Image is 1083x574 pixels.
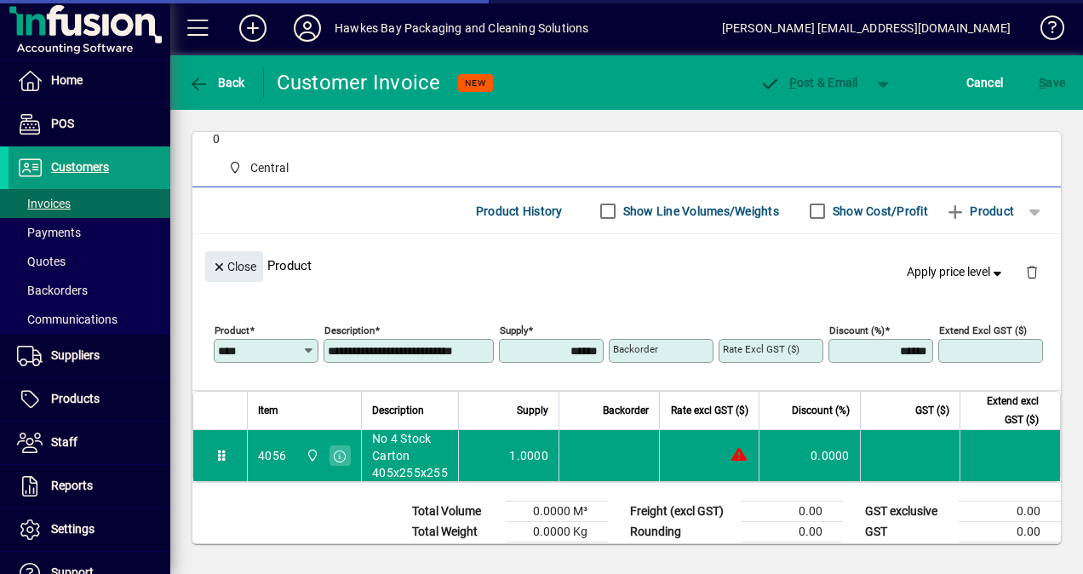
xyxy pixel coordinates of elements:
[792,401,850,420] span: Discount (%)
[226,13,280,43] button: Add
[192,234,1061,296] div: Product
[205,251,263,282] button: Close
[201,258,267,273] app-page-header-button: Close
[188,76,245,89] span: Back
[613,343,658,355] mat-label: Backorder
[722,14,1011,42] div: [PERSON_NAME] [EMAIL_ADDRESS][DOMAIN_NAME]
[751,67,867,98] button: Post & Email
[51,522,95,536] span: Settings
[723,343,799,355] mat-label: Rate excl GST ($)
[759,430,859,481] td: 0.0000
[829,203,928,220] label: Show Cost/Profit
[1011,251,1052,292] button: Delete
[476,198,563,225] span: Product History
[51,117,74,130] span: POS
[506,522,608,542] td: 0.0000 Kg
[404,502,506,522] td: Total Volume
[622,522,741,542] td: Rounding
[939,324,1027,336] mat-label: Extend excl GST ($)
[404,522,506,542] td: Total Weight
[9,247,170,276] a: Quotes
[469,196,570,227] button: Product History
[959,502,1061,522] td: 0.00
[671,401,748,420] span: Rate excl GST ($)
[250,159,289,177] span: Central
[1028,3,1062,59] a: Knowledge Base
[221,158,295,179] span: Central
[9,218,170,247] a: Payments
[759,76,858,89] span: ost & Email
[9,60,170,102] a: Home
[9,508,170,551] a: Settings
[51,435,77,449] span: Staff
[959,522,1061,542] td: 0.00
[51,160,109,174] span: Customers
[51,479,93,492] span: Reports
[9,465,170,508] a: Reports
[9,378,170,421] a: Products
[603,401,649,420] span: Backorder
[9,305,170,334] a: Communications
[301,446,321,465] span: Central
[51,348,100,362] span: Suppliers
[945,198,1014,225] span: Product
[9,422,170,464] a: Staff
[500,324,528,336] mat-label: Supply
[184,67,249,98] button: Back
[622,502,741,522] td: Freight (excl GST)
[258,401,278,420] span: Item
[971,392,1039,429] span: Extend excl GST ($)
[857,542,959,564] td: GST inclusive
[17,313,117,326] span: Communications
[741,502,843,522] td: 0.00
[620,203,779,220] label: Show Line Volumes/Weights
[51,73,83,87] span: Home
[17,255,66,268] span: Quotes
[372,401,424,420] span: Description
[959,542,1061,564] td: 0.00
[1011,264,1052,279] app-page-header-button: Delete
[829,324,885,336] mat-label: Discount (%)
[215,324,249,336] mat-label: Product
[465,77,486,89] span: NEW
[517,401,548,420] span: Supply
[1039,69,1065,96] span: ave
[9,103,170,146] a: POS
[937,196,1023,227] button: Product
[915,401,949,420] span: GST ($)
[280,13,335,43] button: Profile
[9,335,170,377] a: Suppliers
[966,69,1004,96] span: Cancel
[213,133,220,146] span: 0
[900,257,1012,288] button: Apply price level
[372,430,448,481] span: No 4 Stock Carton 405x255x255
[1039,76,1046,89] span: S
[741,522,843,542] td: 0.00
[1034,67,1069,98] button: Save
[17,197,71,210] span: Invoices
[857,502,959,522] td: GST exclusive
[962,67,1008,98] button: Cancel
[907,263,1006,281] span: Apply price level
[509,447,548,464] span: 1.0000
[17,284,88,297] span: Backorders
[9,276,170,305] a: Backorders
[258,447,286,464] div: 4056
[789,76,797,89] span: P
[277,69,441,96] div: Customer Invoice
[335,14,589,42] div: Hawkes Bay Packaging and Cleaning Solutions
[506,502,608,522] td: 0.0000 M³
[324,324,375,336] mat-label: Description
[51,392,100,405] span: Products
[170,67,264,98] app-page-header-button: Back
[17,226,81,239] span: Payments
[9,189,170,218] a: Invoices
[857,522,959,542] td: GST
[212,253,256,281] span: Close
